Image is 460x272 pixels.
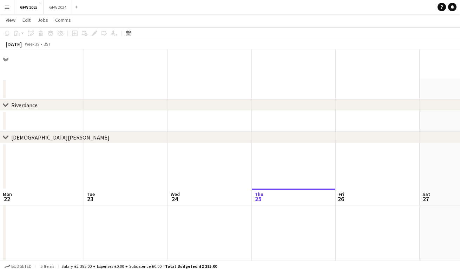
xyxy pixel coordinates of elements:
span: 27 [421,195,430,203]
span: Week 39 [23,41,41,47]
span: 25 [254,195,263,203]
span: Wed [171,191,180,197]
a: View [3,15,18,25]
a: Edit [20,15,33,25]
span: Thu [255,191,263,197]
span: Sat [422,191,430,197]
span: Comms [55,17,71,23]
span: Mon [3,191,12,197]
div: BST [44,41,51,47]
div: Riverdance [11,102,38,109]
span: 5 items [39,264,55,269]
span: 23 [86,195,95,203]
span: Edit [22,17,31,23]
div: [DEMOGRAPHIC_DATA][PERSON_NAME] [11,134,110,141]
span: Fri [339,191,344,197]
span: Jobs [38,17,48,23]
span: 24 [170,195,180,203]
button: GFW 2024 [44,0,72,14]
div: Salary £2 385.00 + Expenses £0.00 + Subsistence £0.00 = [61,264,217,269]
a: Comms [52,15,74,25]
span: Budgeted [11,264,32,269]
span: View [6,17,15,23]
span: 22 [2,195,12,203]
span: 26 [337,195,344,203]
span: Total Budgeted £2 385.00 [165,264,217,269]
button: GFW 2025 [14,0,44,14]
span: Tue [87,191,95,197]
div: [DATE] [6,41,22,48]
button: Budgeted [4,263,33,270]
a: Jobs [35,15,51,25]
